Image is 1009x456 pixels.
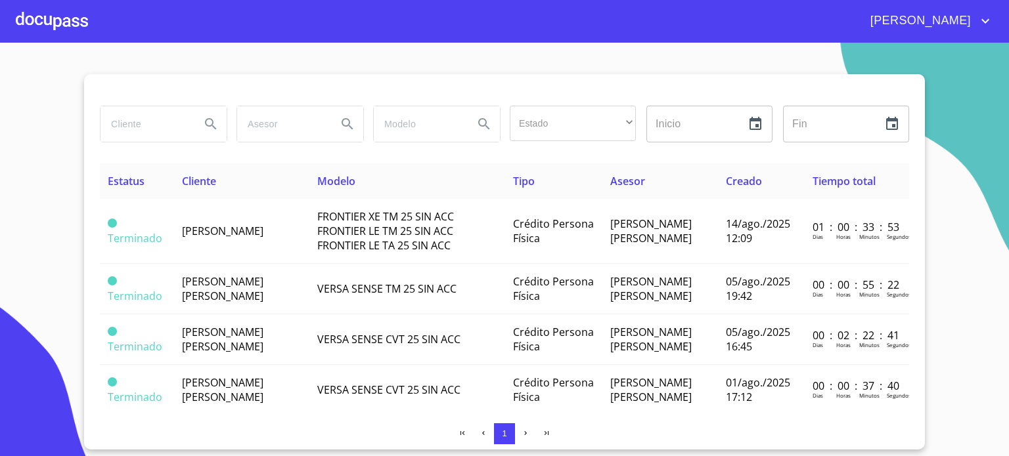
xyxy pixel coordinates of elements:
[108,174,145,188] span: Estatus
[108,276,117,285] span: Terminado
[108,327,117,336] span: Terminado
[859,233,880,240] p: Minutos
[813,220,901,234] p: 01 : 00 : 33 : 53
[502,428,506,438] span: 1
[182,375,263,404] span: [PERSON_NAME] [PERSON_NAME]
[813,379,901,393] p: 00 : 00 : 37 : 40
[108,339,162,354] span: Terminado
[887,341,911,348] p: Segundos
[108,377,117,386] span: Terminado
[813,328,901,342] p: 00 : 02 : 22 : 41
[836,291,851,298] p: Horas
[813,174,876,188] span: Tiempo total
[610,375,692,404] span: [PERSON_NAME] [PERSON_NAME]
[836,341,851,348] p: Horas
[108,231,162,245] span: Terminado
[513,325,594,354] span: Crédito Persona Física
[108,218,117,228] span: Terminado
[887,233,911,240] p: Segundos
[726,174,762,188] span: Creado
[317,281,457,296] span: VERSA SENSE TM 25 SIN ACC
[101,106,190,142] input: search
[813,392,823,399] p: Dias
[332,108,363,140] button: Search
[813,278,901,292] p: 00 : 00 : 55 : 22
[513,274,594,303] span: Crédito Persona Física
[610,174,645,188] span: Asesor
[861,10,977,31] span: [PERSON_NAME]
[859,392,880,399] p: Minutos
[513,174,535,188] span: Tipo
[726,375,790,404] span: 01/ago./2025 17:12
[861,10,993,31] button: account of current user
[513,217,594,245] span: Crédito Persona Física
[182,174,216,188] span: Cliente
[108,289,162,303] span: Terminado
[610,217,692,245] span: [PERSON_NAME] [PERSON_NAME]
[317,174,355,188] span: Modelo
[813,291,823,298] p: Dias
[494,423,515,444] button: 1
[513,375,594,404] span: Crédito Persona Física
[510,106,636,141] div: ​
[195,108,227,140] button: Search
[610,274,692,303] span: [PERSON_NAME] [PERSON_NAME]
[887,291,911,298] p: Segundos
[468,108,500,140] button: Search
[108,390,162,404] span: Terminado
[317,209,454,253] span: FRONTIER XE TM 25 SIN ACC FRONTIER LE TM 25 SIN ACC FRONTIER LE TA 25 SIN ACC
[726,217,790,245] span: 14/ago./2025 12:09
[317,332,460,346] span: VERSA SENSE CVT 25 SIN ACC
[836,392,851,399] p: Horas
[813,233,823,240] p: Dias
[859,341,880,348] p: Minutos
[887,392,911,399] p: Segundos
[182,274,263,303] span: [PERSON_NAME] [PERSON_NAME]
[836,233,851,240] p: Horas
[237,106,326,142] input: search
[726,274,790,303] span: 05/ago./2025 19:42
[610,325,692,354] span: [PERSON_NAME] [PERSON_NAME]
[859,291,880,298] p: Minutos
[374,106,463,142] input: search
[317,383,460,397] span: VERSA SENSE CVT 25 SIN ACC
[813,341,823,348] p: Dias
[182,325,263,354] span: [PERSON_NAME] [PERSON_NAME]
[726,325,790,354] span: 05/ago./2025 16:45
[182,224,263,238] span: [PERSON_NAME]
